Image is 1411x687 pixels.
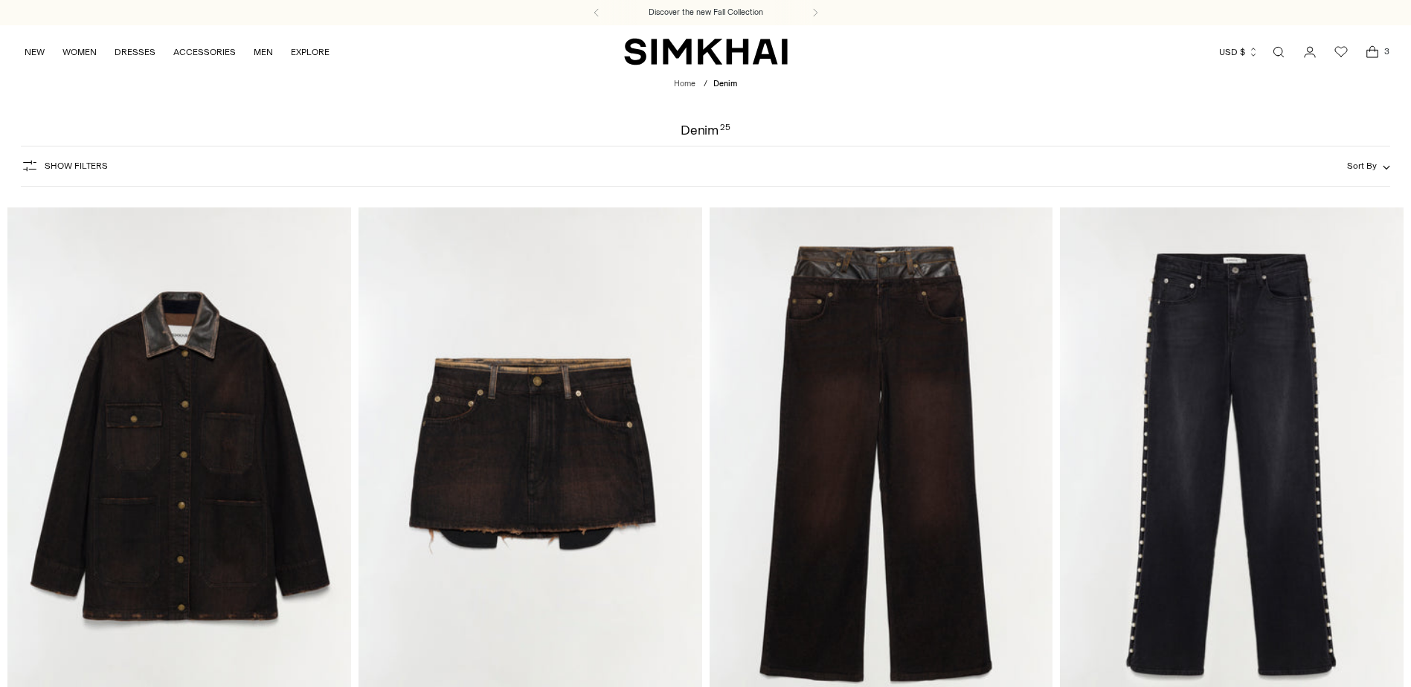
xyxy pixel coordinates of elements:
[45,161,108,171] span: Show Filters
[21,154,108,178] button: Show Filters
[1264,37,1293,67] a: Open search modal
[674,79,695,88] a: Home
[1357,37,1387,67] a: Open cart modal
[1219,36,1259,68] button: USD $
[25,36,45,68] a: NEW
[674,78,737,91] nav: breadcrumbs
[115,36,155,68] a: DRESSES
[291,36,330,68] a: EXPLORE
[1326,37,1356,67] a: Wishlist
[1347,158,1390,174] button: Sort By
[720,123,730,137] div: 25
[681,123,730,137] h1: Denim
[1295,37,1325,67] a: Go to the account page
[62,36,97,68] a: WOMEN
[704,78,707,91] div: /
[713,79,737,88] span: Denim
[173,36,236,68] a: ACCESSORIES
[649,7,763,19] a: Discover the new Fall Collection
[1347,161,1377,171] span: Sort By
[1380,45,1393,58] span: 3
[624,37,788,66] a: SIMKHAI
[254,36,273,68] a: MEN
